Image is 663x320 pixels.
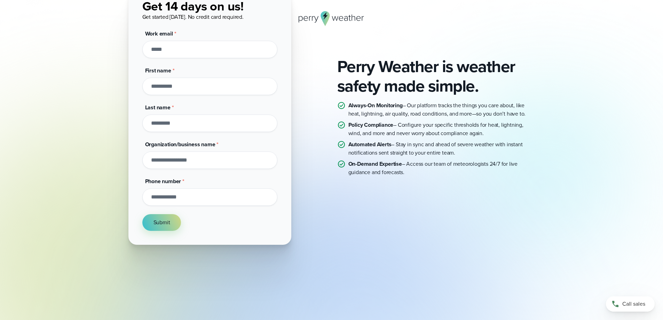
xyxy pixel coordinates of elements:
[337,57,535,96] h2: Perry Weather is weather safety made simple.
[348,140,392,148] strong: Automated Alerts
[622,300,645,308] span: Call sales
[145,140,215,148] span: Organization/business name
[348,101,403,109] strong: Always-On Monitoring
[348,121,535,138] p: – Configure your specific thresholds for heat, lightning, wind, and more and never worry about co...
[348,121,394,129] strong: Policy Compliance
[348,160,535,177] p: – Access our team of meteorologists 24/7 for live guidance and forecasts.
[145,30,173,38] span: Work email
[348,140,535,157] p: – Stay in sync and ahead of severe weather with instant notifications sent straight to your entir...
[145,67,171,75] span: First name
[348,160,402,168] strong: On-Demand Expertise
[145,177,181,185] span: Phone number
[145,103,171,111] span: Last name
[142,214,181,231] button: Submit
[606,296,655,312] a: Call sales
[348,101,535,118] p: – Our platform tracks the things you care about, like heat, lightning, air quality, road conditio...
[153,218,170,227] span: Submit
